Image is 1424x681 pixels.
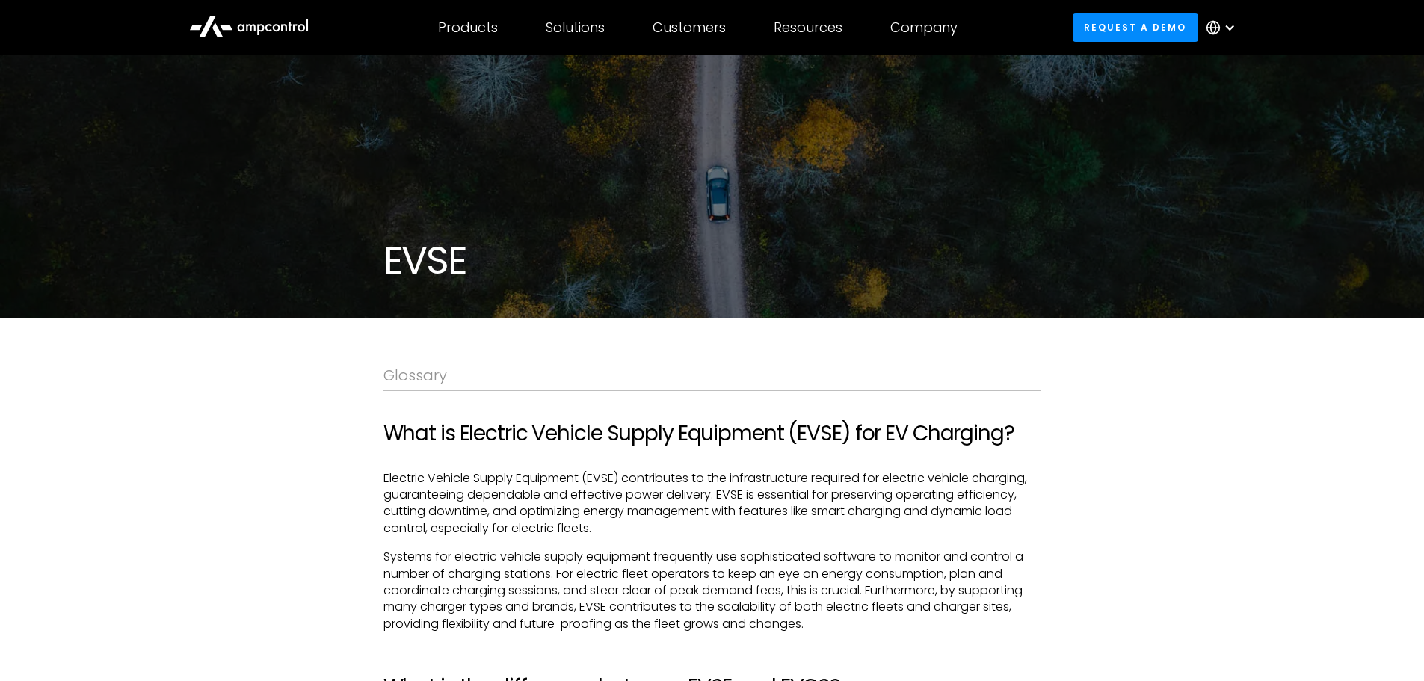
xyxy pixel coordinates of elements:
div: Customers [653,19,726,36]
div: Company [890,19,958,36]
div: Solutions [546,19,605,36]
div: Resources [774,19,842,36]
h2: What is Electric Vehicle Supply Equipment (EVSE) for EV Charging? [383,421,1041,446]
p: Electric Vehicle Supply Equipment (EVSE) contributes to the infrastructure required for electric ... [383,470,1041,537]
h1: EVSE [383,238,1041,283]
p: Systems for electric vehicle supply equipment frequently use sophisticated software to monitor an... [383,549,1041,632]
div: Glossary [383,366,1041,384]
div: Products [438,19,498,36]
a: Request a demo [1073,13,1198,41]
